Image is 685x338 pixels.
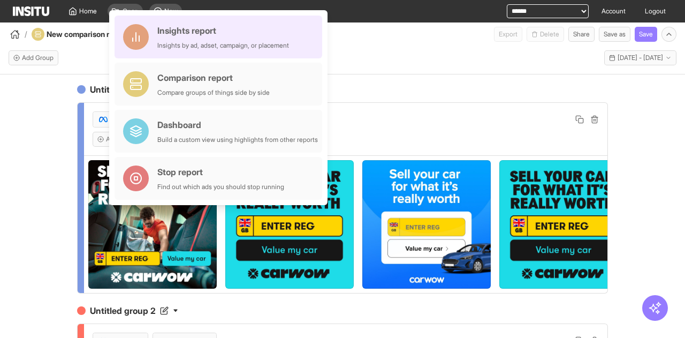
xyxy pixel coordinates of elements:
[362,160,491,289] img: b4dnffrjnq756aygmcqt
[25,29,27,40] span: /
[499,160,628,289] img: jg2j3yfevkqlel9bh4ry
[79,7,97,16] span: Home
[618,54,663,62] span: [DATE] - [DATE]
[157,118,318,131] div: Dashboard
[77,304,608,317] h4: Untitled group 2
[13,6,49,16] img: Logo
[494,27,522,42] button: Export
[527,27,564,42] button: Delete
[32,28,156,41] div: New comparison report
[494,27,522,42] span: Can currently only export from Insights reports.
[157,166,284,178] div: Stop report
[9,50,58,65] button: Add Group
[93,132,138,147] button: Add filter
[157,88,270,97] div: Compare groups of things side by side
[157,71,270,84] div: Comparison report
[157,24,289,37] div: Insights report
[88,160,217,289] img: jjbcgc9ckdjbxhxtkymq
[635,27,657,42] button: Save
[568,27,595,42] button: Share
[9,28,27,41] button: /
[164,7,178,16] span: New
[604,50,676,65] button: [DATE] - [DATE]
[599,27,630,42] button: Save as
[77,83,608,96] h4: Untitled group 1
[527,27,564,42] span: You cannot delete a preset report.
[157,183,284,191] div: Find out which ads you should stop running
[225,160,354,289] img: qi6ibcp4uij0q7m0cffu
[47,29,156,40] h4: New comparison report
[123,7,139,16] span: Open
[157,41,289,50] div: Insights by ad, adset, campaign, or placement
[157,136,318,144] div: Build a custom view using highlights from other reports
